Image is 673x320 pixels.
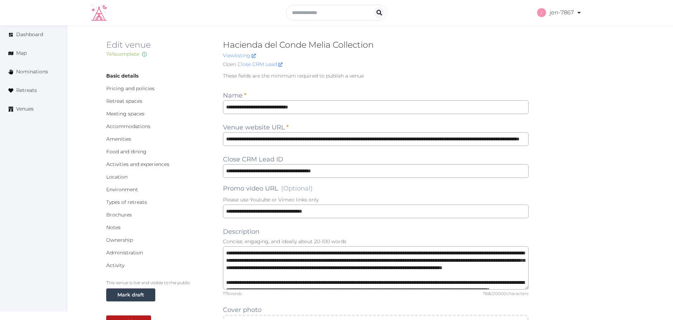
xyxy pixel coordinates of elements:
div: Mark draft [117,291,144,299]
a: Activity [106,262,124,268]
a: Location [106,174,128,180]
a: Close CRM Lead [238,61,283,68]
label: Close CRM Lead ID [223,154,283,164]
a: jen-7867 [537,3,582,22]
span: Venues [16,105,34,113]
a: Viewlisting [223,52,256,59]
a: Basic details [106,73,138,79]
span: Retreats [16,87,37,94]
a: Accommodations [106,123,150,129]
a: Amenities [106,136,131,142]
label: Cover photo [223,305,261,315]
label: Name [223,91,246,100]
a: Meeting spaces [106,111,144,117]
p: This venue is live and visible to the public [106,280,212,286]
h2: Hacienda del Conde Melia Collection [223,39,529,51]
p: These fields are the minimum required to publish a venue [223,72,529,79]
a: Types of retreats [106,199,147,205]
a: Retreat spaces [106,98,142,104]
label: Description [223,227,259,236]
a: Brochures [106,212,132,218]
span: Open [223,61,236,68]
label: Promo video URL [223,184,313,193]
a: Ownership [106,237,133,243]
span: (Optional) [281,185,313,192]
a: Pricing and policies [106,85,155,92]
a: Food and dining [106,148,147,155]
p: Please use Youtube or Vimeo links only [223,196,529,203]
h2: Edit venue [106,39,212,51]
label: Venue website URL [223,122,289,132]
div: 175 words [223,291,242,296]
p: Concise, engaging, and ideally about 20-100 words [223,238,529,245]
button: Mark draft [106,288,155,301]
div: 1168 / 20000 characters [483,291,529,296]
a: Notes [106,224,121,231]
a: Activities and experiences [106,161,169,167]
span: Nominations [16,68,48,75]
a: Environment [106,186,138,193]
a: Administration [106,249,143,256]
span: Dashboard [16,31,43,38]
span: Map [16,49,27,57]
span: 74 % complete [106,51,139,57]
